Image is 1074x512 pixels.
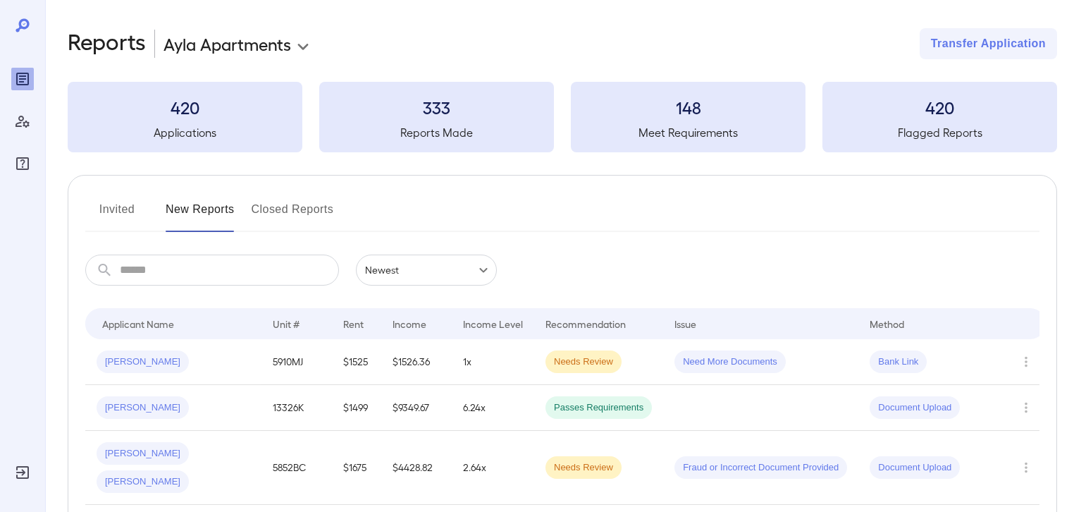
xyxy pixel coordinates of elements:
td: 6.24x [452,385,534,431]
p: Ayla Apartments [163,32,291,55]
span: Needs Review [545,355,622,369]
td: 1x [452,339,534,385]
td: $9349.67 [381,385,452,431]
div: Method [870,315,904,332]
h5: Meet Requirements [571,124,805,141]
span: Document Upload [870,401,960,415]
span: [PERSON_NAME] [97,355,189,369]
div: Newest [356,255,497,286]
span: Need More Documents [674,355,786,369]
h5: Reports Made [319,124,554,141]
td: $1675 [332,431,381,505]
span: [PERSON_NAME] [97,401,189,415]
div: Manage Users [11,110,34,133]
button: Row Actions [1015,351,1037,373]
span: Bank Link [870,355,927,369]
span: Passes Requirements [545,401,652,415]
div: Recommendation [545,315,626,332]
button: Invited [85,198,149,232]
td: 2.64x [452,431,534,505]
button: New Reports [166,198,235,232]
button: Transfer Application [920,28,1057,59]
td: $4428.82 [381,431,452,505]
div: Rent [343,315,366,332]
div: Log Out [11,461,34,484]
td: $1525 [332,339,381,385]
span: [PERSON_NAME] [97,447,189,461]
td: 13326K [261,385,332,431]
button: Row Actions [1015,456,1037,479]
div: Reports [11,68,34,90]
div: Issue [674,315,697,332]
span: Needs Review [545,461,622,475]
h5: Applications [68,124,302,141]
button: Closed Reports [252,198,334,232]
div: Income [393,315,426,332]
div: FAQ [11,152,34,175]
td: $1499 [332,385,381,431]
div: Unit # [273,315,300,332]
span: Fraud or Incorrect Document Provided [674,461,847,475]
h5: Flagged Reports [822,124,1057,141]
h2: Reports [68,28,146,59]
summary: 420Applications333Reports Made148Meet Requirements420Flagged Reports [68,82,1057,152]
td: 5910MJ [261,339,332,385]
td: 5852BC [261,431,332,505]
button: Row Actions [1015,396,1037,419]
span: Document Upload [870,461,960,475]
h3: 420 [822,96,1057,118]
span: [PERSON_NAME] [97,475,189,489]
h3: 420 [68,96,302,118]
td: $1526.36 [381,339,452,385]
div: Income Level [463,315,523,332]
h3: 333 [319,96,554,118]
div: Applicant Name [102,315,174,332]
h3: 148 [571,96,805,118]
